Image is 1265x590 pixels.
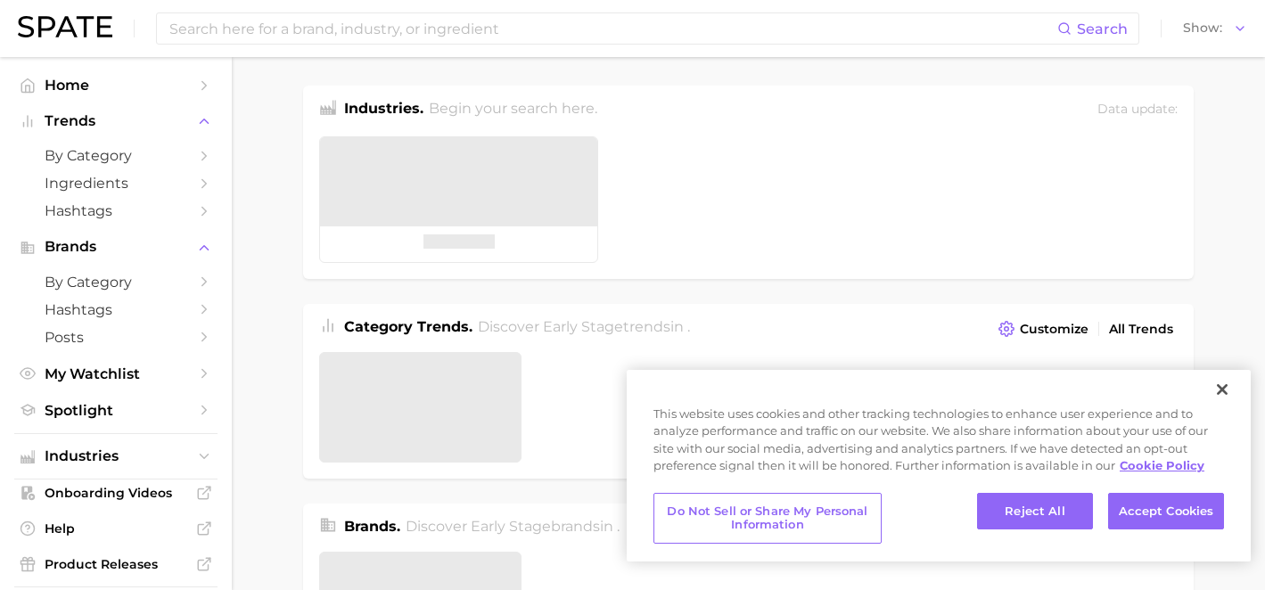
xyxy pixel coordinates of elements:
[45,365,187,382] span: My Watchlist
[14,71,218,99] a: Home
[1203,370,1242,409] button: Close
[1097,98,1178,122] div: Data update:
[14,108,218,135] button: Trends
[14,169,218,197] a: Ingredients
[45,329,187,346] span: Posts
[45,77,187,94] span: Home
[1109,322,1173,337] span: All Trends
[14,443,218,470] button: Industries
[45,520,187,537] span: Help
[45,239,187,255] span: Brands
[344,318,472,335] span: Category Trends .
[627,406,1251,484] div: This website uses cookies and other tracking technologies to enhance user experience and to analy...
[45,448,187,464] span: Industries
[344,518,400,535] span: Brands .
[1077,20,1128,37] span: Search
[1179,17,1252,40] button: Show
[627,370,1251,561] div: Cookie banner
[45,274,187,291] span: by Category
[45,175,187,192] span: Ingredients
[14,324,218,351] a: Posts
[14,197,218,225] a: Hashtags
[1105,317,1178,341] a: All Trends
[45,556,187,572] span: Product Releases
[14,397,218,424] a: Spotlight
[478,318,690,335] span: Discover Early Stage trends in .
[14,551,218,578] a: Product Releases
[14,234,218,260] button: Brands
[18,16,112,37] img: SPATE
[429,98,597,122] h2: Begin your search here.
[1120,458,1204,472] a: More information about your privacy, opens in a new tab
[14,296,218,324] a: Hashtags
[45,301,187,318] span: Hashtags
[45,202,187,219] span: Hashtags
[14,268,218,296] a: by Category
[14,142,218,169] a: by Category
[14,515,218,542] a: Help
[627,370,1251,561] div: Privacy
[977,493,1093,530] button: Reject All
[45,113,187,129] span: Trends
[14,360,218,388] a: My Watchlist
[14,479,218,506] a: Onboarding Videos
[45,485,187,501] span: Onboarding Videos
[45,147,187,164] span: by Category
[653,493,882,544] button: Do Not Sell or Share My Personal Information, Opens the preference center dialog
[45,402,187,419] span: Spotlight
[1108,493,1224,530] button: Accept Cookies
[994,316,1093,341] button: Customize
[1020,322,1088,337] span: Customize
[1183,23,1222,33] span: Show
[168,13,1057,44] input: Search here for a brand, industry, or ingredient
[344,98,423,122] h1: Industries.
[406,518,620,535] span: Discover Early Stage brands in .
